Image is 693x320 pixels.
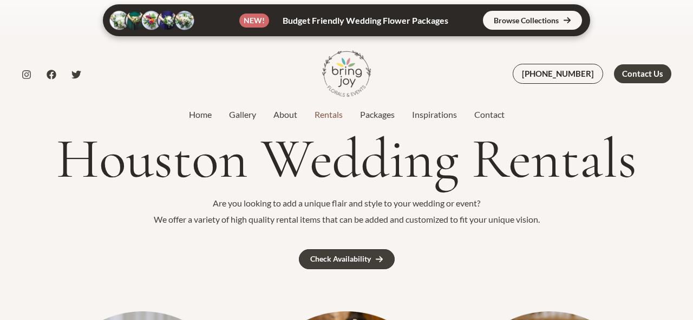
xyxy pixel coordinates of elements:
a: Packages [351,108,403,121]
a: Check Availability [299,249,395,269]
p: Are you looking to add a unique flair and style to your wedding or event? We offer a variety of h... [22,195,671,227]
a: Contact Us [614,64,671,83]
a: Gallery [220,108,265,121]
a: Rentals [306,108,351,121]
a: Home [180,108,220,121]
a: Contact [466,108,513,121]
a: Facebook [47,70,56,79]
a: About [265,108,306,121]
div: Check Availability [310,255,371,263]
a: Inspirations [403,108,466,121]
img: Bring Joy [322,49,371,98]
h1: Houston Wedding Rentals [22,128,671,190]
nav: Site Navigation [180,106,513,123]
a: [PHONE_NUMBER] [513,64,603,84]
a: Twitter [71,70,81,79]
a: Instagram [22,70,31,79]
